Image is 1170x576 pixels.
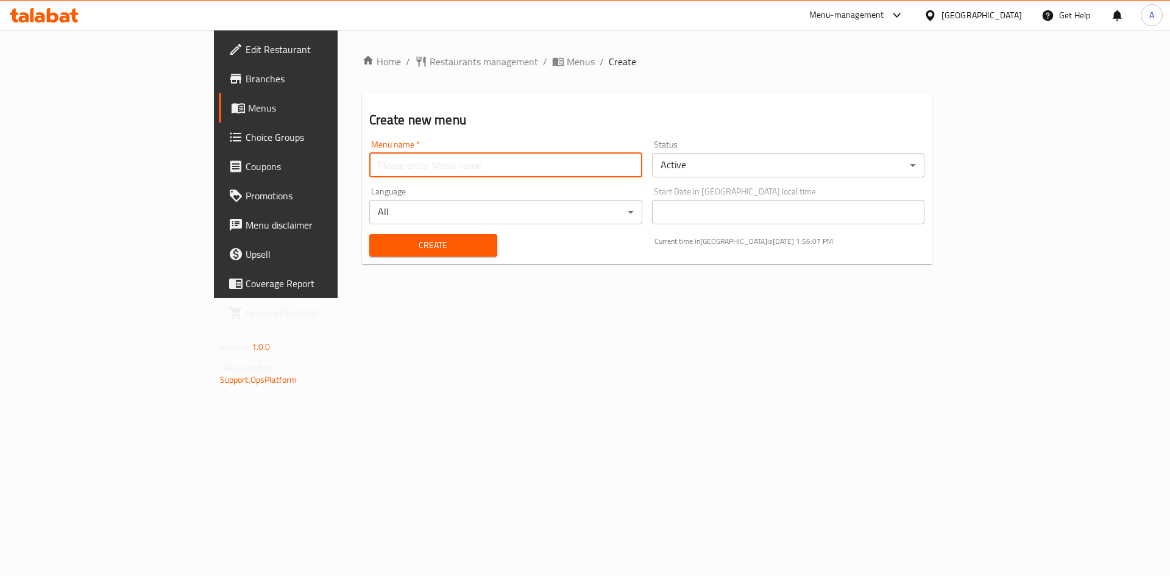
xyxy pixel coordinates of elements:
[652,153,925,177] div: Active
[246,188,400,203] span: Promotions
[369,234,497,257] button: Create
[246,218,400,232] span: Menu disclaimer
[567,54,595,69] span: Menus
[219,240,409,269] a: Upsell
[246,42,400,57] span: Edit Restaurant
[600,54,604,69] li: /
[609,54,636,69] span: Create
[219,35,409,64] a: Edit Restaurant
[219,210,409,240] a: Menu disclaimer
[246,305,400,320] span: Grocery Checklist
[369,111,925,129] h2: Create new menu
[246,247,400,261] span: Upsell
[246,130,400,144] span: Choice Groups
[809,8,884,23] div: Menu-management
[379,238,487,253] span: Create
[415,54,538,69] a: Restaurants management
[219,181,409,210] a: Promotions
[654,236,925,247] p: Current time in [GEOGRAPHIC_DATA] is [DATE] 1:56:07 PM
[362,54,932,69] nav: breadcrumb
[219,93,409,123] a: Menus
[246,276,400,291] span: Coverage Report
[430,54,538,69] span: Restaurants management
[219,123,409,152] a: Choice Groups
[552,54,595,69] a: Menus
[219,152,409,181] a: Coupons
[941,9,1022,22] div: [GEOGRAPHIC_DATA]
[246,159,400,174] span: Coupons
[252,339,271,355] span: 1.0.0
[369,153,642,177] input: Please enter Menu name
[219,298,409,327] a: Grocery Checklist
[248,101,400,115] span: Menus
[219,269,409,298] a: Coverage Report
[543,54,547,69] li: /
[246,71,400,86] span: Branches
[1149,9,1154,22] span: A
[219,64,409,93] a: Branches
[220,339,250,355] span: Version:
[220,372,297,388] a: Support.OpsPlatform
[220,360,276,375] span: Get support on:
[369,200,642,224] div: All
